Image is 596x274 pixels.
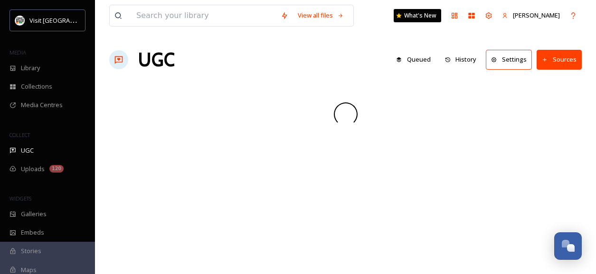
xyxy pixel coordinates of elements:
span: Library [21,64,40,73]
button: Settings [486,50,532,69]
button: Queued [391,50,435,69]
img: unnamed.jpg [15,16,25,25]
span: Visit [GEOGRAPHIC_DATA] [29,16,103,25]
div: 120 [49,165,64,173]
span: [PERSON_NAME] [513,11,560,19]
a: View all files [293,6,349,25]
button: Open Chat [554,232,582,260]
a: [PERSON_NAME] [497,6,565,25]
input: Search your library [132,5,276,26]
button: Sources [537,50,582,69]
span: MEDIA [9,49,26,56]
a: Settings [486,50,537,69]
button: History [440,50,482,69]
span: Galleries [21,210,47,219]
span: Stories [21,247,41,256]
span: Collections [21,82,52,91]
a: UGC [138,46,175,74]
span: Media Centres [21,100,63,110]
span: WIDGETS [9,195,31,202]
a: What's New [394,9,441,22]
span: COLLECT [9,131,30,138]
span: UGC [21,146,34,155]
a: History [440,50,486,69]
a: Queued [391,50,440,69]
span: Uploads [21,164,45,174]
span: Embeds [21,228,44,237]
